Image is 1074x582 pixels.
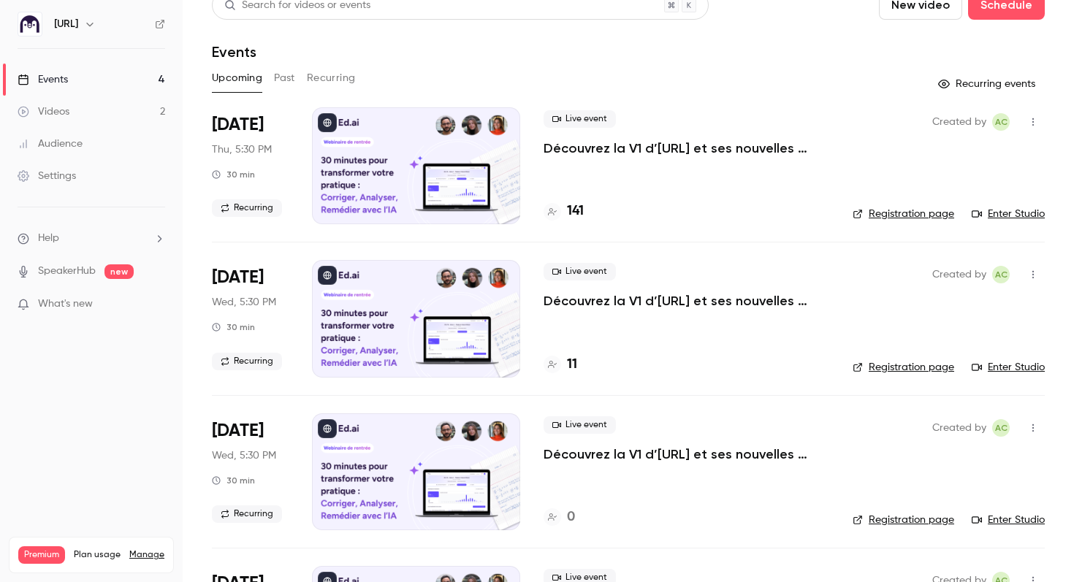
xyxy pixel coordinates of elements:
[212,321,255,333] div: 30 min
[274,66,295,90] button: Past
[212,505,282,523] span: Recurring
[212,113,264,137] span: [DATE]
[932,72,1045,96] button: Recurring events
[212,413,289,530] div: Sep 24 Wed, 5:30 PM (Europe/Paris)
[972,207,1045,221] a: Enter Studio
[129,549,164,561] a: Manage
[932,113,986,131] span: Created by
[544,508,575,527] a: 0
[74,549,121,561] span: Plan usage
[992,266,1010,283] span: Alison Chopard
[567,355,577,375] h4: 11
[212,295,276,310] span: Wed, 5:30 PM
[18,72,68,87] div: Events
[212,353,282,370] span: Recurring
[212,142,272,157] span: Thu, 5:30 PM
[992,419,1010,437] span: Alison Chopard
[18,546,65,564] span: Premium
[853,513,954,527] a: Registration page
[544,263,616,280] span: Live event
[38,231,59,246] span: Help
[38,296,93,312] span: What's new
[212,475,255,486] div: 30 min
[972,513,1045,527] a: Enter Studio
[544,445,829,463] a: Découvrez la V1 d’[URL] et ses nouvelles fonctionnalités !
[38,264,96,279] a: SpeakerHub
[544,139,829,157] a: Découvrez la V1 d’[URL] et ses nouvelles fonctionnalités !
[567,202,584,221] h4: 141
[995,419,1008,437] span: AC
[212,43,256,61] h1: Events
[567,508,575,527] h4: 0
[104,264,134,279] span: new
[18,137,83,151] div: Audience
[544,202,584,221] a: 141
[212,66,262,90] button: Upcoming
[544,110,616,128] span: Live event
[212,266,264,289] span: [DATE]
[212,260,289,377] div: Sep 17 Wed, 5:30 PM (Europe/Paris)
[932,419,986,437] span: Created by
[995,113,1008,131] span: AC
[54,17,78,31] h6: [URL]
[18,169,76,183] div: Settings
[18,231,165,246] li: help-dropdown-opener
[212,107,289,224] div: Sep 11 Thu, 5:30 PM (Europe/Paris)
[853,360,954,375] a: Registration page
[212,448,276,463] span: Wed, 5:30 PM
[853,207,954,221] a: Registration page
[992,113,1010,131] span: Alison Chopard
[307,66,356,90] button: Recurring
[212,199,282,217] span: Recurring
[544,355,577,375] a: 11
[18,12,42,36] img: Ed.ai
[544,416,616,434] span: Live event
[995,266,1008,283] span: AC
[212,419,264,443] span: [DATE]
[18,104,69,119] div: Videos
[972,360,1045,375] a: Enter Studio
[544,292,829,310] a: Découvrez la V1 d’[URL] et ses nouvelles fonctionnalités !
[932,266,986,283] span: Created by
[212,169,255,180] div: 30 min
